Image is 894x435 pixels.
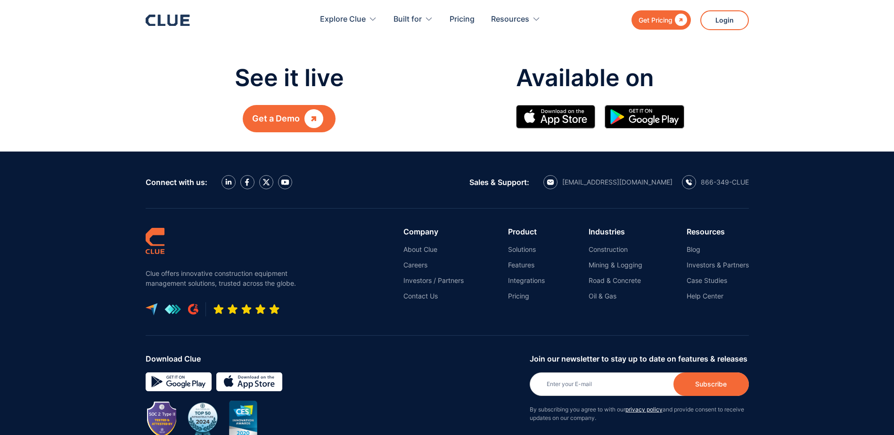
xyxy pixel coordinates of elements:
div: Connect with us: [146,178,207,186]
form: Newsletter [530,354,749,432]
img: Google simple icon [605,105,684,129]
img: LinkedIn icon [225,179,232,185]
img: Apple Store [516,105,596,129]
a: Case Studies [687,276,749,285]
p: By subscribing you agree to with our and provide consent to receive updates on our company. [530,405,749,422]
img: YouTube Icon [281,179,289,185]
a: Login [700,10,749,30]
div: [EMAIL_ADDRESS][DOMAIN_NAME] [562,178,673,186]
a: Mining & Logging [589,261,642,269]
img: X icon twitter [262,178,270,186]
div: Resources [491,5,529,34]
input: Subscribe [673,372,749,396]
a: email icon[EMAIL_ADDRESS][DOMAIN_NAME] [543,175,673,189]
a: Solutions [508,245,545,254]
a: Pricing [450,5,475,34]
img: G2 review platform icon [188,304,198,315]
img: get app logo [164,304,181,314]
div: Get Pricing [639,14,673,26]
a: Pricing [508,292,545,300]
a: Integrations [508,276,545,285]
a: Investors / Partners [403,276,464,285]
img: Google simple icon [146,372,212,391]
img: download on the App store [216,372,282,391]
p: See it live [235,65,344,91]
p: Available on [516,65,694,91]
a: Get Pricing [632,10,691,30]
div: Resources [491,5,541,34]
img: capterra logo icon [146,303,157,315]
div: Resources [687,227,749,236]
a: Construction [589,245,642,254]
a: About Clue [403,245,464,254]
div: Explore Clue [320,5,366,34]
a: Features [508,261,545,269]
div: Industries [589,227,642,236]
a: privacy policy [625,406,663,413]
div: 866-349-CLUE [701,178,749,186]
div:  [673,14,687,26]
p: Clue offers innovative construction equipment management solutions, trusted across the globe. [146,268,301,288]
div:  [304,113,323,125]
a: Help Center [687,292,749,300]
div: Explore Clue [320,5,377,34]
div: Company [403,227,464,236]
div: Built for [394,5,433,34]
a: Get a Demo [243,105,336,132]
a: Road & Concrete [589,276,642,285]
a: Investors & Partners [687,261,749,269]
a: calling icon866-349-CLUE [682,175,749,189]
div: Sales & Support: [469,178,529,186]
img: facebook icon [245,178,249,186]
div: Product [508,227,545,236]
img: Five-star rating icon [213,304,280,315]
a: Careers [403,261,464,269]
img: calling icon [686,179,692,185]
img: clue logo simple [146,227,164,254]
input: Enter your E-mail [530,372,749,396]
div: Join our newsletter to stay up to date on features & releases [530,354,749,363]
a: Oil & Gas [589,292,642,300]
a: Contact Us [403,292,464,300]
div: Download Clue [146,354,523,363]
img: email icon [547,179,554,185]
div: Get a Demo [252,113,300,125]
div: Built for [394,5,422,34]
a: Blog [687,245,749,254]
